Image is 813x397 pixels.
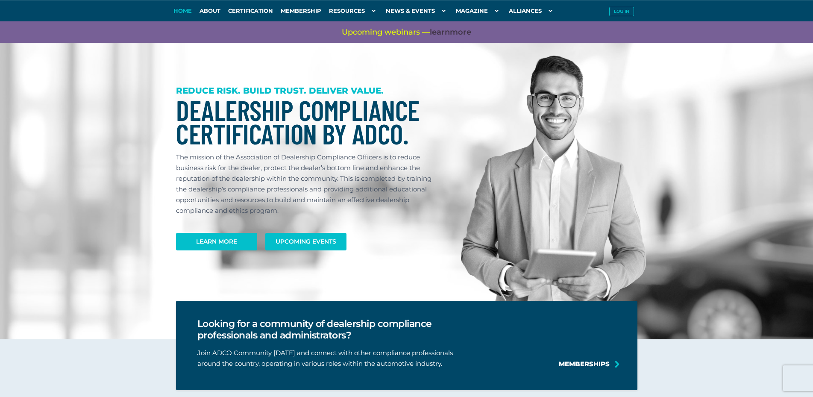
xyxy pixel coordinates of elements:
button: Log in [609,7,634,16]
img: Dealership Compliance Professional [461,56,646,318]
a: Upcoming Events [265,233,346,250]
a: Learn More [176,233,257,250]
a: Memberships [559,359,610,369]
p: Join ADCO Community [DATE] and connect with other compliance professionals around the country, op... [197,347,484,369]
h3: REDUCE RISK. BUILD TRUST. DELIVER VALUE. [176,85,440,96]
span: Upcoming webinars — [342,27,471,38]
span: learn [430,27,450,37]
a: learnmore [430,27,471,38]
h1: Dealership Compliance Certification by ADCO. [176,98,440,145]
p: The mission of the Association of Dealership Compliance Officers is to reduce business risk for t... [176,152,440,216]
